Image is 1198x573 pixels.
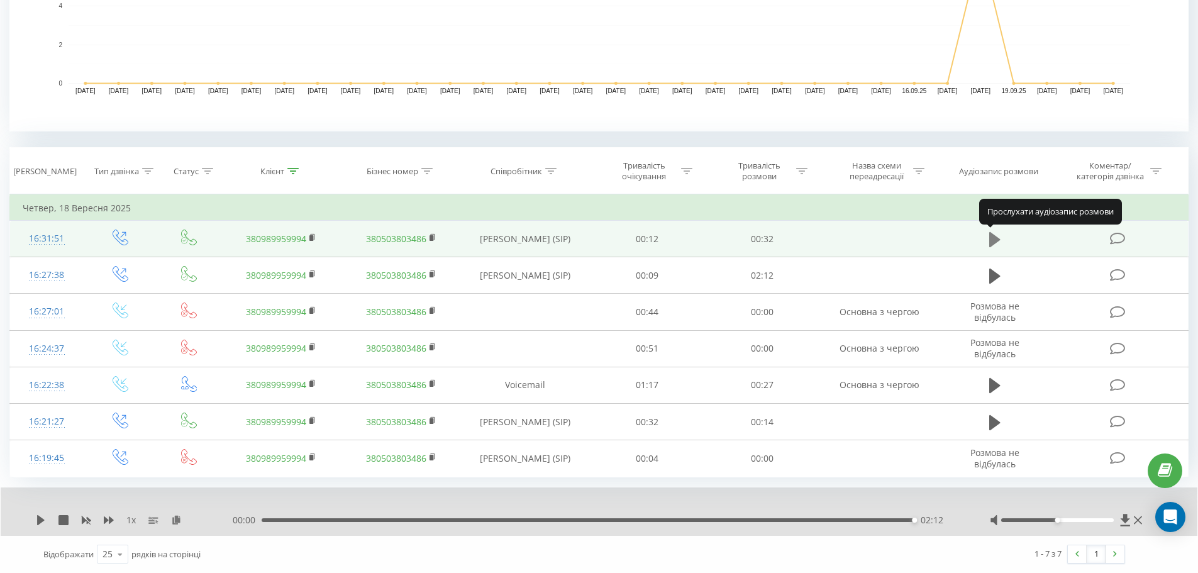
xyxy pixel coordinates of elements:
[367,166,418,177] div: Бізнес номер
[573,87,593,94] text: [DATE]
[10,196,1189,221] td: Четвер, 18 Вересня 2025
[772,87,792,94] text: [DATE]
[611,160,678,182] div: Тривалість очікування
[58,42,62,48] text: 2
[174,166,199,177] div: Статус
[838,87,858,94] text: [DATE]
[23,446,71,470] div: 16:19:45
[938,87,958,94] text: [DATE]
[1103,87,1123,94] text: [DATE]
[23,226,71,251] div: 16:31:51
[1155,502,1185,532] div: Open Intercom Messenger
[366,306,426,318] a: 380503803486
[1055,518,1060,523] div: Accessibility label
[366,379,426,391] a: 380503803486
[13,166,77,177] div: [PERSON_NAME]
[246,416,306,428] a: 380989959994
[246,342,306,354] a: 380989959994
[705,367,820,403] td: 00:27
[705,294,820,330] td: 00:00
[366,269,426,281] a: 380503803486
[142,87,162,94] text: [DATE]
[1073,160,1147,182] div: Коментар/категорія дзвінка
[590,221,705,257] td: 00:12
[1070,87,1090,94] text: [DATE]
[979,199,1122,224] div: Прослухати аудіозапис розмови
[440,87,460,94] text: [DATE]
[23,299,71,324] div: 16:27:01
[58,80,62,87] text: 0
[23,263,71,287] div: 16:27:38
[341,87,361,94] text: [DATE]
[590,294,705,330] td: 00:44
[246,379,306,391] a: 380989959994
[246,306,306,318] a: 380989959994
[260,166,284,177] div: Клієнт
[23,337,71,361] div: 16:24:37
[175,87,195,94] text: [DATE]
[461,221,590,257] td: [PERSON_NAME] (SIP)
[726,160,793,182] div: Тривалість розмови
[706,87,726,94] text: [DATE]
[819,294,939,330] td: Основна з чергою
[912,518,917,523] div: Accessibility label
[1034,547,1062,560] div: 1 - 7 з 7
[94,166,139,177] div: Тип дзвінка
[109,87,129,94] text: [DATE]
[43,548,94,560] span: Відображати
[970,447,1019,470] span: Розмова не відбулась
[971,87,991,94] text: [DATE]
[705,404,820,440] td: 00:14
[208,87,228,94] text: [DATE]
[590,367,705,403] td: 01:17
[805,87,825,94] text: [DATE]
[970,300,1019,323] span: Розмова не відбулась
[639,87,659,94] text: [DATE]
[705,440,820,477] td: 00:00
[590,257,705,294] td: 00:09
[970,337,1019,360] span: Розмова не відбулась
[819,367,939,403] td: Основна з чергою
[843,160,910,182] div: Назва схеми переадресації
[274,87,294,94] text: [DATE]
[606,87,626,94] text: [DATE]
[902,87,926,94] text: 16.09.25
[590,440,705,477] td: 00:04
[366,342,426,354] a: 380503803486
[540,87,560,94] text: [DATE]
[959,166,1038,177] div: Аудіозапис розмови
[366,416,426,428] a: 380503803486
[246,452,306,464] a: 380989959994
[23,373,71,398] div: 16:22:38
[474,87,494,94] text: [DATE]
[871,87,891,94] text: [DATE]
[672,87,692,94] text: [DATE]
[103,548,113,560] div: 25
[58,3,62,9] text: 4
[23,409,71,434] div: 16:21:27
[131,548,201,560] span: рядків на сторінці
[705,330,820,367] td: 00:00
[366,233,426,245] a: 380503803486
[407,87,427,94] text: [DATE]
[590,330,705,367] td: 00:51
[506,87,526,94] text: [DATE]
[461,257,590,294] td: [PERSON_NAME] (SIP)
[75,87,96,94] text: [DATE]
[1037,87,1057,94] text: [DATE]
[461,440,590,477] td: [PERSON_NAME] (SIP)
[241,87,262,94] text: [DATE]
[461,367,590,403] td: Voicemail
[491,166,542,177] div: Співробітник
[374,87,394,94] text: [DATE]
[461,404,590,440] td: [PERSON_NAME] (SIP)
[590,404,705,440] td: 00:32
[705,257,820,294] td: 02:12
[819,330,939,367] td: Основна з чергою
[738,87,758,94] text: [DATE]
[126,514,136,526] span: 1 x
[705,221,820,257] td: 00:32
[308,87,328,94] text: [DATE]
[246,269,306,281] a: 380989959994
[366,452,426,464] a: 380503803486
